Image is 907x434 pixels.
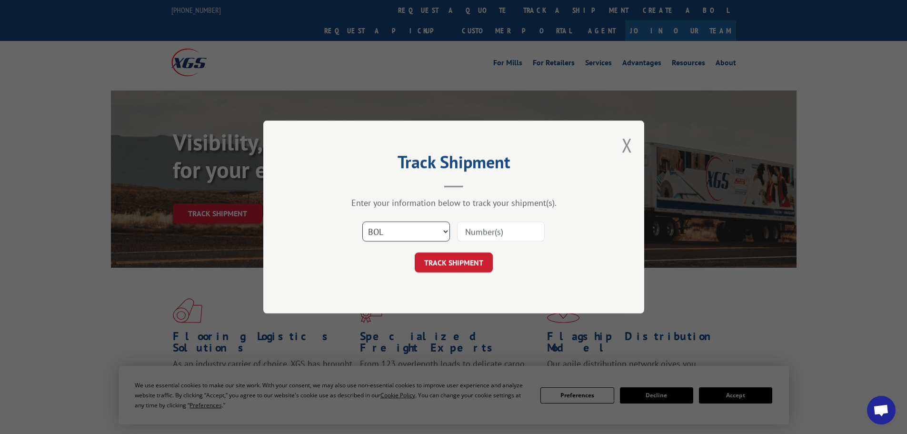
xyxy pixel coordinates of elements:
input: Number(s) [457,222,545,242]
button: TRACK SHIPMENT [415,252,493,273]
h2: Track Shipment [311,155,597,173]
div: Enter your information below to track your shipment(s). [311,197,597,208]
button: Close modal [622,132,632,158]
div: Open chat [867,396,896,424]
